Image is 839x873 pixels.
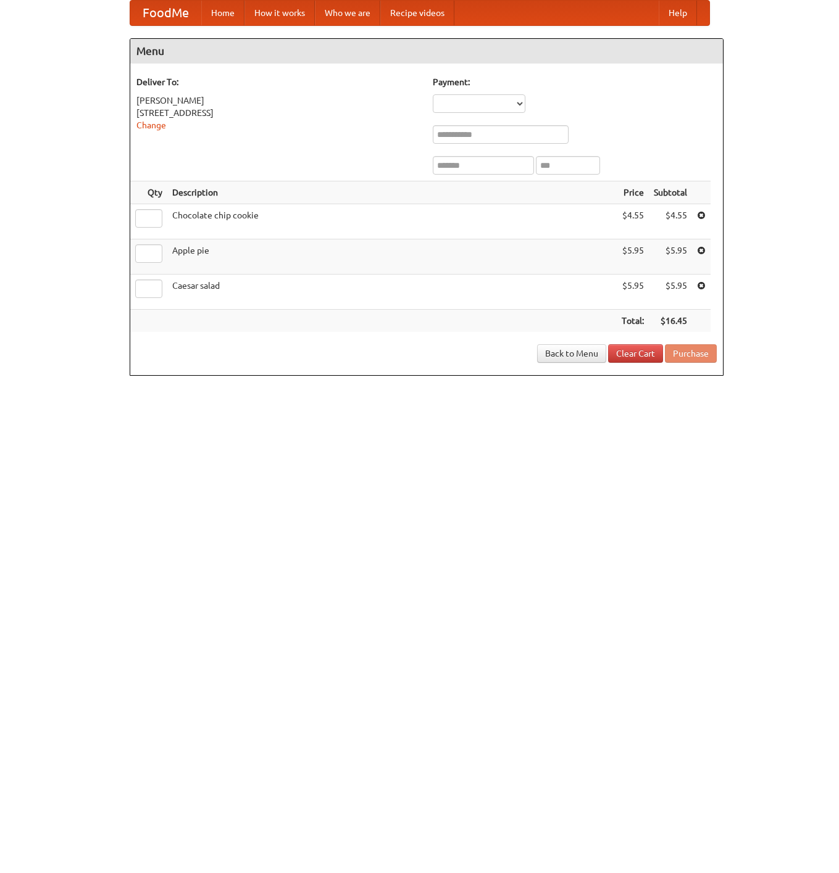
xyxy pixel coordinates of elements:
[136,120,166,130] a: Change
[617,204,649,239] td: $4.55
[130,39,723,64] h4: Menu
[665,344,717,363] button: Purchase
[380,1,454,25] a: Recipe videos
[649,310,692,333] th: $16.45
[649,239,692,275] td: $5.95
[167,181,617,204] th: Description
[608,344,663,363] a: Clear Cart
[136,76,420,88] h5: Deliver To:
[659,1,697,25] a: Help
[167,275,617,310] td: Caesar salad
[167,204,617,239] td: Chocolate chip cookie
[617,239,649,275] td: $5.95
[315,1,380,25] a: Who we are
[649,275,692,310] td: $5.95
[617,181,649,204] th: Price
[136,107,420,119] div: [STREET_ADDRESS]
[617,310,649,333] th: Total:
[649,181,692,204] th: Subtotal
[649,204,692,239] td: $4.55
[130,1,201,25] a: FoodMe
[167,239,617,275] td: Apple pie
[537,344,606,363] a: Back to Menu
[130,181,167,204] th: Qty
[201,1,244,25] a: Home
[136,94,420,107] div: [PERSON_NAME]
[244,1,315,25] a: How it works
[617,275,649,310] td: $5.95
[433,76,717,88] h5: Payment:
